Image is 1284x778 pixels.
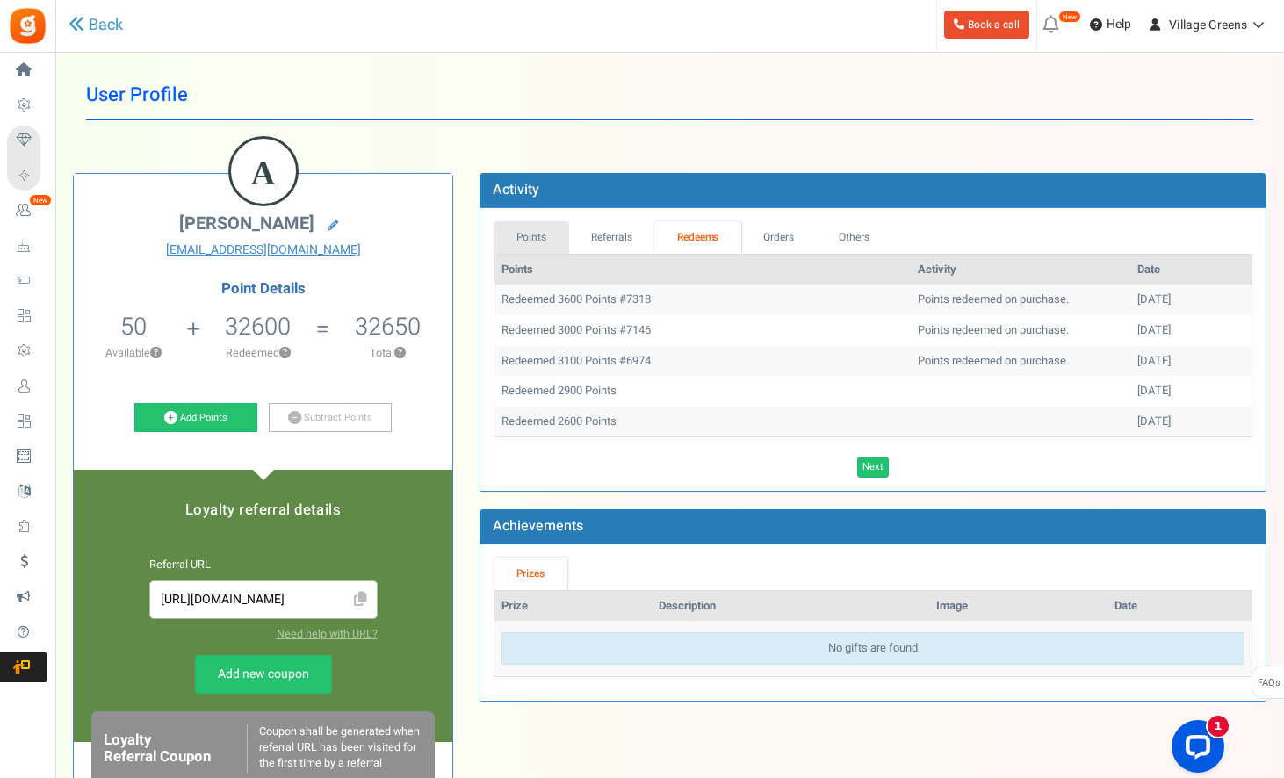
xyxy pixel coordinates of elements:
[279,348,291,359] button: ?
[857,457,889,478] a: Next
[1083,11,1138,39] a: Help
[569,221,655,254] a: Referrals
[195,655,332,694] a: Add new coupon
[29,194,52,206] em: New
[231,139,296,207] figcaption: A
[911,346,1130,377] td: Points redeemed on purchase.
[817,221,892,254] a: Others
[654,221,741,254] a: Redeems
[494,376,911,407] td: Redeemed 2900 Points
[7,196,47,226] a: New
[347,585,375,616] span: Click to Copy
[91,502,435,518] h5: Loyalty referral details
[86,70,1253,120] h1: User Profile
[104,732,247,765] h6: Loyalty Referral Coupon
[150,348,162,359] button: ?
[493,179,539,200] b: Activity
[87,241,439,259] a: [EMAIL_ADDRESS][DOMAIN_NAME]
[944,11,1029,39] a: Book a call
[929,591,1107,622] th: Image
[501,632,1244,665] div: No gifts are found
[652,591,929,622] th: Description
[120,309,147,344] span: 50
[332,345,444,361] p: Total
[494,346,911,377] td: Redeemed 3100 Points #6974
[1130,376,1252,407] td: [DATE]
[1257,666,1280,700] span: FAQs
[1102,16,1131,33] span: Help
[494,221,569,254] a: Points
[911,315,1130,346] td: Points redeemed on purchase.
[494,315,911,346] td: Redeemed 3000 Points #7146
[493,515,583,537] b: Achievements
[8,6,47,46] img: Gratisfaction
[394,348,406,359] button: ?
[149,559,378,572] h6: Referral URL
[1169,16,1247,34] span: Village Greens
[355,313,421,340] h5: 32650
[247,724,422,774] div: Coupon shall be generated when referral URL has been visited for the first time by a referral
[1058,11,1081,23] em: New
[1130,346,1252,377] td: [DATE]
[494,407,911,437] td: Redeemed 2600 Points
[277,626,378,642] a: Need help with URL?
[225,313,291,340] h5: 32600
[269,403,392,433] a: Subtract Points
[202,345,314,361] p: Redeemed
[1130,407,1252,437] td: [DATE]
[1130,255,1252,285] th: Date
[911,285,1130,315] td: Points redeemed on purchase.
[494,255,911,285] th: Points
[74,281,452,297] h4: Point Details
[179,211,314,236] span: [PERSON_NAME]
[83,345,184,361] p: Available
[741,221,817,254] a: Orders
[494,285,911,315] td: Redeemed 3600 Points #7318
[911,255,1130,285] th: Activity
[1130,315,1252,346] td: [DATE]
[494,591,652,622] th: Prize
[1130,285,1252,315] td: [DATE]
[1107,591,1252,622] th: Date
[134,403,257,433] a: Add Points
[494,558,567,590] a: Prizes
